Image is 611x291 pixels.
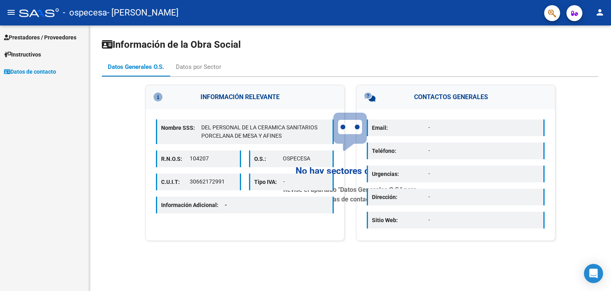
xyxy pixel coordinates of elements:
mat-icon: person [595,8,605,17]
p: Urgencias: [372,170,428,178]
p: C.U.I.T: [161,178,190,186]
p: Email: [372,123,428,132]
span: Datos de contacto [4,67,56,76]
p: Dirección: [372,193,428,201]
p: Nombre SSS: [161,123,201,132]
p: - [283,178,329,186]
p: - [428,193,539,201]
div: Datos por Sector [176,62,221,71]
span: Prestadores / Proveedores [4,33,76,42]
p: - [428,170,539,178]
p: - [428,216,539,224]
h1: Información de la Obra Social [102,38,598,51]
span: - [PERSON_NAME] [107,4,179,21]
p: Información Adicional: [161,201,234,209]
p: O.S.: [254,154,283,163]
p: Teléfono: [372,146,428,155]
p: OSPECESA [283,154,329,163]
h3: CONTACTOS GENERALES [356,85,555,109]
p: Tipo IVA: [254,178,283,186]
h3: INFORMACIÓN RELEVANTE [146,85,344,109]
p: 104207 [190,154,235,163]
p: R.N.O.S: [161,154,190,163]
p: DEL PERSONAL DE LA CERAMICA SANITARIOS PORCELANA DE MESA Y AFINES [201,123,329,140]
span: Instructivos [4,50,41,59]
p: 30662172991 [190,178,235,186]
mat-icon: menu [6,8,16,17]
span: - ospecesa [63,4,107,21]
span: - [225,202,227,208]
p: - [428,123,539,132]
p: Sitio Web: [372,216,428,225]
div: Datos Generales O.S. [108,62,164,71]
p: - [428,146,539,155]
div: Open Intercom Messenger [584,264,603,283]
